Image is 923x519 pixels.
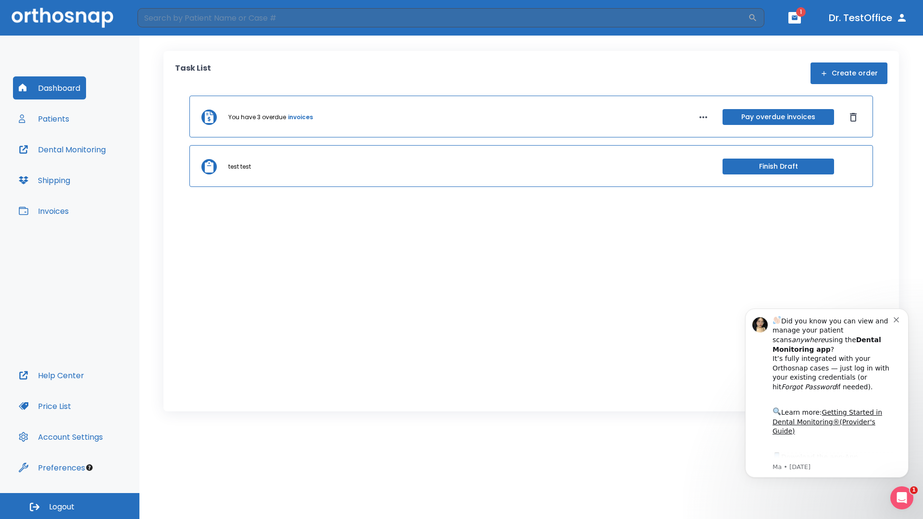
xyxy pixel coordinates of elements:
[228,113,286,122] p: You have 3 overdue
[13,395,77,418] button: Price List
[13,107,75,130] button: Patients
[85,463,94,472] div: Tooltip anchor
[49,502,75,512] span: Logout
[731,297,923,514] iframe: Intercom notifications message
[846,110,861,125] button: Dismiss
[13,169,76,192] button: Shipping
[175,62,211,84] p: Task List
[723,159,834,174] button: Finish Draft
[811,62,887,84] button: Create order
[12,8,113,27] img: Orthosnap
[13,364,90,387] button: Help Center
[13,456,91,479] button: Preferences
[723,109,834,125] button: Pay overdue invoices
[228,162,251,171] p: test test
[13,425,109,448] button: Account Settings
[13,138,112,161] button: Dental Monitoring
[796,7,806,17] span: 1
[825,9,911,26] button: Dr. TestOffice
[910,486,918,494] span: 1
[890,486,913,509] iframe: Intercom live chat
[137,8,748,27] input: Search by Patient Name or Case #
[13,199,75,222] button: Invoices
[13,76,86,99] button: Dashboard
[288,113,313,122] a: invoices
